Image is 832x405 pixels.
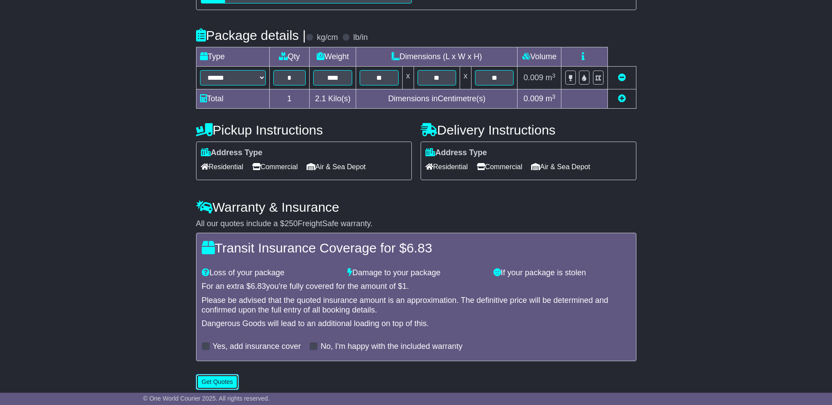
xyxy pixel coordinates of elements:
div: For an extra $ you're fully covered for the amount of $ . [202,282,631,291]
td: Type [196,47,269,67]
a: Add new item [618,94,626,103]
button: Get Quotes [196,374,239,390]
a: Remove this item [618,73,626,82]
td: Qty [269,47,310,67]
div: Damage to your package [343,268,489,278]
span: 1 [402,282,407,291]
span: Residential [425,160,468,174]
label: lb/in [353,33,368,43]
sup: 3 [552,72,556,79]
div: Loss of your package [197,268,343,278]
span: Residential [201,160,243,174]
div: Please be advised that the quoted insurance amount is an approximation. The definitive price will... [202,296,631,315]
span: 250 [285,219,298,228]
label: No, I'm happy with the included warranty [321,342,463,352]
span: 2.1 [315,94,326,103]
label: kg/cm [317,33,338,43]
label: Address Type [201,148,263,158]
td: x [460,67,471,89]
label: Address Type [425,148,487,158]
h4: Package details | [196,28,306,43]
td: x [402,67,414,89]
td: Dimensions in Centimetre(s) [356,89,518,109]
span: m [546,94,556,103]
label: Yes, add insurance cover [213,342,301,352]
td: Dimensions (L x W x H) [356,47,518,67]
span: 0.009 [524,73,543,82]
sup: 3 [552,93,556,100]
td: Weight [310,47,356,67]
h4: Transit Insurance Coverage for $ [202,241,631,255]
td: Kilo(s) [310,89,356,109]
td: 1 [269,89,310,109]
span: Air & Sea Depot [531,160,590,174]
td: Volume [518,47,561,67]
h4: Delivery Instructions [421,123,636,137]
span: Commercial [477,160,522,174]
h4: Warranty & Insurance [196,200,636,214]
span: 6.83 [251,282,266,291]
span: Commercial [252,160,298,174]
span: 6.83 [407,241,432,255]
span: Air & Sea Depot [307,160,366,174]
div: If your package is stolen [489,268,635,278]
h4: Pickup Instructions [196,123,412,137]
td: Total [196,89,269,109]
span: m [546,73,556,82]
span: © One World Courier 2025. All rights reserved. [143,395,270,402]
span: 0.009 [524,94,543,103]
div: All our quotes include a $ FreightSafe warranty. [196,219,636,229]
div: Dangerous Goods will lead to an additional loading on top of this. [202,319,631,329]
